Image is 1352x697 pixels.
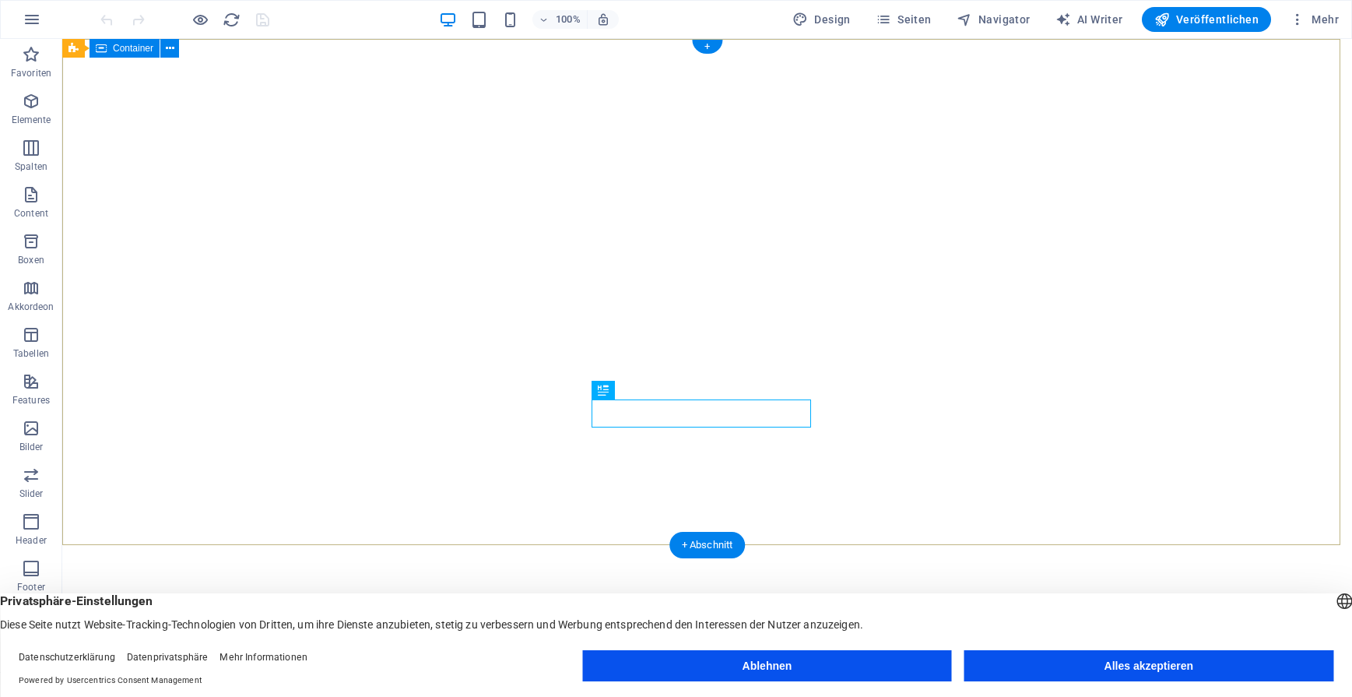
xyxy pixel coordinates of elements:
span: Seiten [876,12,932,27]
p: Bilder [19,441,44,453]
button: Navigator [950,7,1037,32]
div: + [692,40,722,54]
span: Mehr [1290,12,1339,27]
p: Slider [19,488,44,500]
p: Elemente [12,114,51,126]
h6: 100% [556,10,581,29]
p: Tabellen [13,347,49,360]
i: Seite neu laden [223,11,241,29]
button: Veröffentlichen [1142,7,1271,32]
span: Container [113,44,153,53]
span: Design [792,12,851,27]
button: Design [786,7,857,32]
button: AI Writer [1049,7,1129,32]
p: Spalten [15,160,47,173]
div: Design (Strg+Alt+Y) [786,7,857,32]
span: Navigator [957,12,1031,27]
button: Mehr [1284,7,1345,32]
p: Boxen [18,254,44,266]
p: Features [12,394,50,407]
i: Bei Größenänderung Zoomstufe automatisch an das gewählte Gerät anpassen. [596,12,610,26]
button: Klicke hier, um den Vorschau-Modus zu verlassen [191,10,209,29]
button: reload [222,10,241,29]
div: + Abschnitt [669,532,746,558]
span: AI Writer [1055,12,1123,27]
p: Header [16,534,47,547]
p: Content [14,207,48,220]
button: Seiten [869,7,938,32]
p: Footer [17,581,45,593]
p: Akkordeon [8,301,54,313]
button: 100% [532,10,588,29]
span: Veröffentlichen [1154,12,1259,27]
p: Favoriten [11,67,51,79]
